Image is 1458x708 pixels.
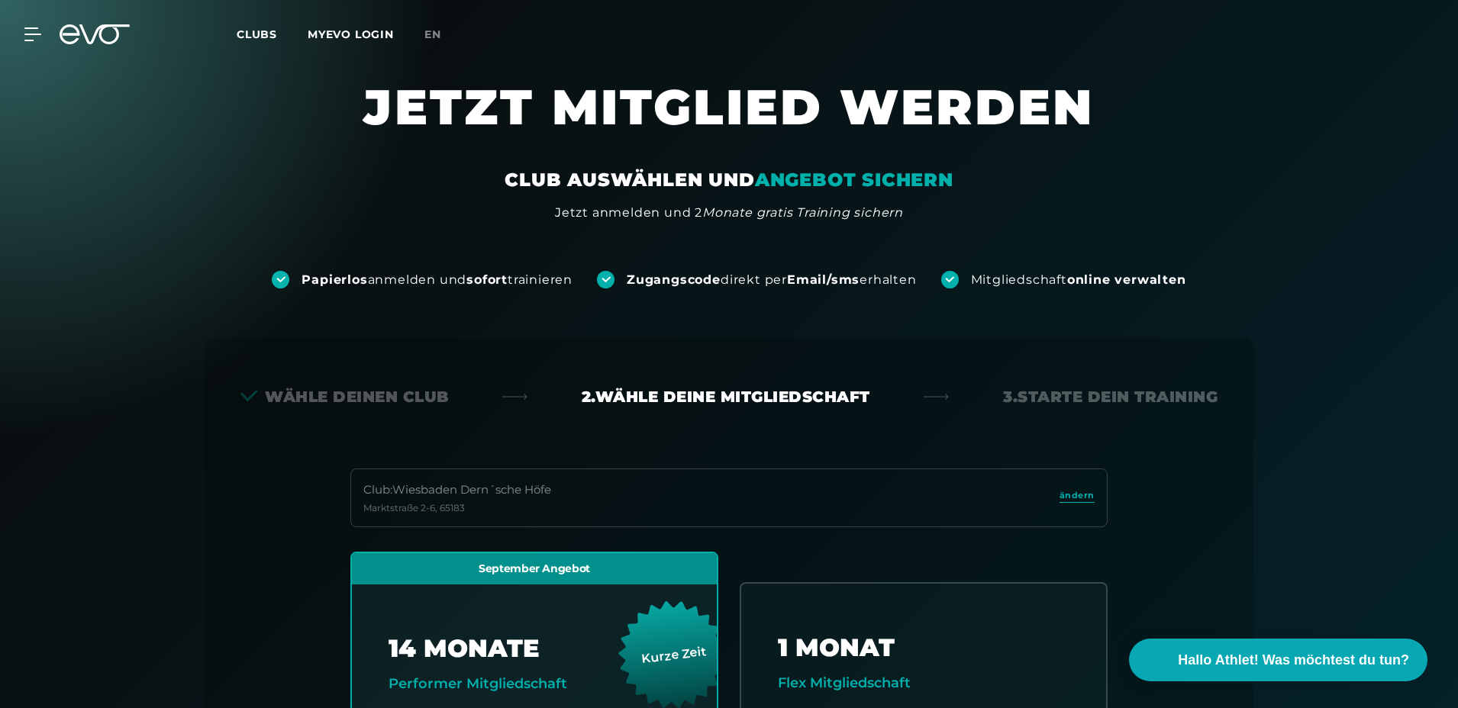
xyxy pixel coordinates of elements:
[302,272,573,288] div: anmelden und trainieren
[1003,386,1218,407] div: 3. Starte dein Training
[1129,639,1427,681] button: Hallo Athlet! Was möchtest du tun?
[302,272,367,287] strong: Papierlos
[1178,650,1409,671] span: Hallo Athlet! Was möchtest du tun?
[627,272,721,287] strong: Zugangscode
[363,481,551,499] div: Club : Wiesbaden Dern´sche Höfe
[237,27,308,41] a: Clubs
[627,272,916,288] div: direkt per erhalten
[755,169,953,191] em: ANGEBOT SICHERN
[555,204,903,222] div: Jetzt anmelden und 2
[582,386,870,407] div: 2. Wähle deine Mitgliedschaft
[1060,489,1095,502] span: ändern
[237,27,277,41] span: Clubs
[240,386,449,407] div: Wähle deinen Club
[424,26,460,43] a: en
[363,502,551,514] div: Marktstraße 2-6 , 65183
[505,168,953,192] div: CLUB AUSWÄHLEN UND
[1060,489,1095,507] a: ändern
[424,27,441,41] span: en
[971,272,1186,288] div: Mitgliedschaft
[308,27,394,41] a: MYEVO LOGIN
[702,205,903,220] em: Monate gratis Training sichern
[271,76,1187,168] h1: JETZT MITGLIED WERDEN
[466,272,508,287] strong: sofort
[787,272,860,287] strong: Email/sms
[1067,272,1186,287] strong: online verwalten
